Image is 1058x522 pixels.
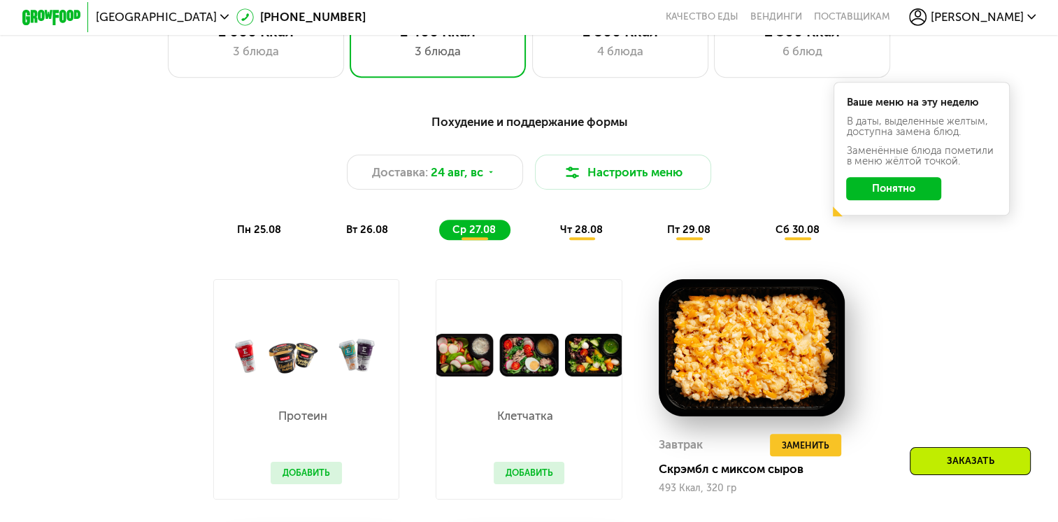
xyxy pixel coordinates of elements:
button: Настроить меню [535,155,711,190]
span: Доставка: [372,164,428,181]
div: поставщикам [814,11,890,23]
button: Добавить [494,462,565,484]
span: [PERSON_NAME] [931,11,1024,23]
button: Добавить [271,462,342,484]
a: Вендинги [750,11,802,23]
div: Заменённые блюда пометили в меню жёлтой точкой. [846,146,996,166]
span: Заменить [782,438,829,453]
div: Ваше меню на эту неделю [846,97,996,108]
button: Заменить [770,434,841,456]
span: чт 28.08 [560,223,603,236]
div: 3 блюда [365,43,510,60]
div: Заказать [910,447,1031,475]
div: Похудение и поддержание формы [94,113,964,131]
p: Клетчатка [494,410,557,422]
div: 6 блюд [729,43,875,60]
a: Качество еды [666,11,738,23]
div: Завтрак [659,434,703,456]
div: 3 блюда [183,43,329,60]
span: пн 25.08 [237,223,281,236]
div: 4 блюда [548,43,693,60]
div: 493 Ккал, 320 гр [659,483,845,494]
span: вт 26.08 [346,223,388,236]
button: Понятно [846,177,941,201]
a: [PHONE_NUMBER] [236,8,366,26]
span: [GEOGRAPHIC_DATA] [96,11,217,23]
div: В даты, выделенные желтым, доступна замена блюд. [846,116,996,136]
span: 24 авг, вс [431,164,483,181]
div: Скрэмбл с миксом сыров [659,462,857,477]
span: ср 27.08 [452,223,496,236]
p: Протеин [271,410,334,422]
span: сб 30.08 [775,223,819,236]
span: пт 29.08 [667,223,710,236]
